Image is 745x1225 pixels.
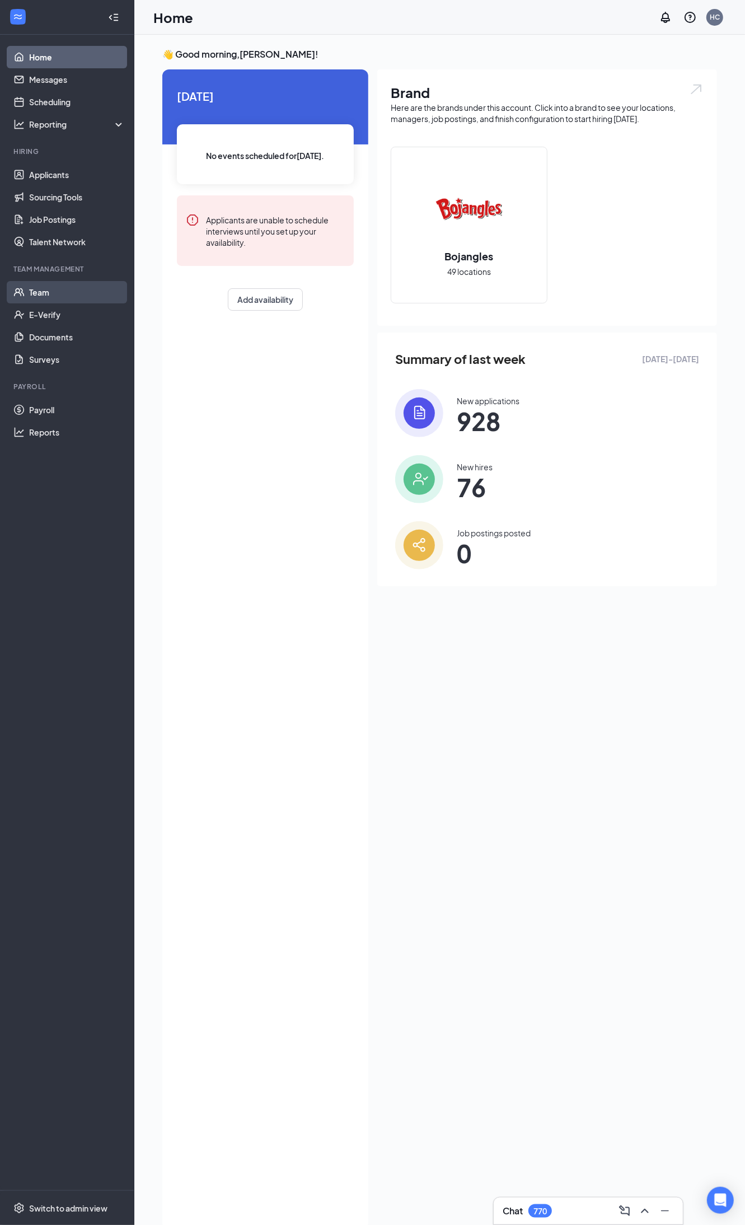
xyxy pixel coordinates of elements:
[642,353,699,365] span: [DATE] - [DATE]
[457,477,493,497] span: 76
[659,11,672,24] svg: Notifications
[29,163,125,186] a: Applicants
[683,11,697,24] svg: QuestionInfo
[457,527,531,539] div: Job postings posted
[13,382,123,391] div: Payroll
[29,421,125,443] a: Reports
[29,348,125,371] a: Surveys
[707,1187,734,1214] div: Open Intercom Messenger
[447,265,491,278] span: 49 locations
[710,12,720,22] div: HC
[395,389,443,437] img: icon
[391,83,704,102] h1: Brand
[13,1203,25,1214] svg: Settings
[186,213,199,227] svg: Error
[29,231,125,253] a: Talent Network
[13,147,123,156] div: Hiring
[656,1202,674,1220] button: Minimize
[503,1205,523,1217] h3: Chat
[29,91,125,113] a: Scheduling
[29,1203,107,1214] div: Switch to admin view
[636,1202,654,1220] button: ChevronUp
[391,102,704,124] div: Here are the brands under this account. Click into a brand to see your locations, managers, job p...
[29,399,125,421] a: Payroll
[29,281,125,303] a: Team
[29,326,125,348] a: Documents
[29,119,125,130] div: Reporting
[638,1204,652,1218] svg: ChevronUp
[13,264,123,274] div: Team Management
[618,1204,631,1218] svg: ComposeMessage
[434,249,505,263] h2: Bojangles
[658,1204,672,1218] svg: Minimize
[689,83,704,96] img: open.6027fd2a22e1237b5b06.svg
[29,208,125,231] a: Job Postings
[395,455,443,503] img: icon
[533,1207,547,1216] div: 770
[433,173,505,245] img: Bojangles
[29,68,125,91] a: Messages
[153,8,193,27] h1: Home
[108,12,119,23] svg: Collapse
[12,11,24,22] svg: WorkstreamLogo
[162,48,717,60] h3: 👋 Good morning, [PERSON_NAME] !
[457,543,531,563] span: 0
[395,349,526,369] span: Summary of last week
[457,395,519,406] div: New applications
[457,411,519,431] span: 928
[29,186,125,208] a: Sourcing Tools
[13,119,25,130] svg: Analysis
[206,213,345,248] div: Applicants are unable to schedule interviews until you set up your availability.
[177,87,354,105] span: [DATE]
[228,288,303,311] button: Add availability
[29,303,125,326] a: E-Verify
[207,149,325,162] span: No events scheduled for [DATE] .
[29,46,125,68] a: Home
[457,461,493,473] div: New hires
[395,521,443,569] img: icon
[616,1202,634,1220] button: ComposeMessage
